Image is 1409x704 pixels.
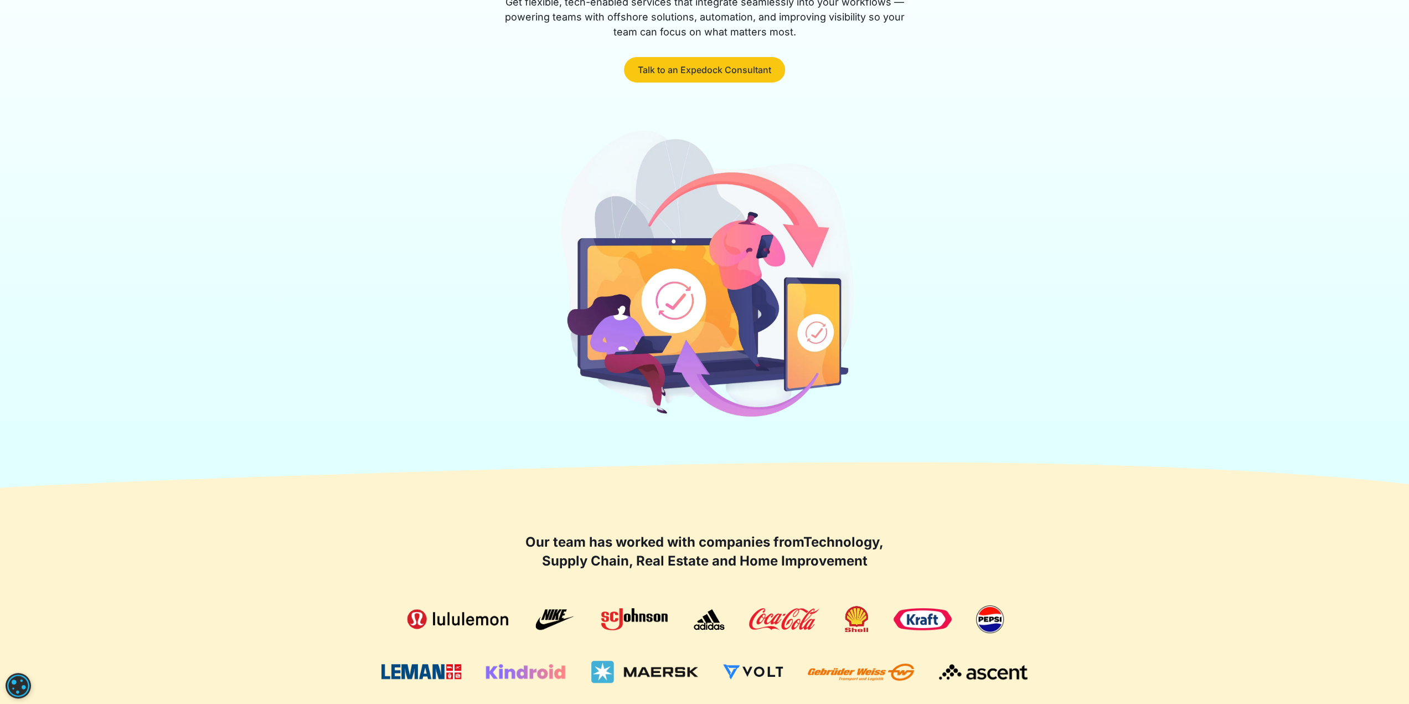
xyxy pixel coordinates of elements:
[976,605,1004,633] img: Pepsi Logo
[405,608,510,630] img: Lululemon Logo
[624,57,785,83] a: Talk to an Expedock Consultant
[522,533,887,570] h2: Our team has worked with companies from
[591,661,698,683] img: Maersk Logo
[749,608,819,630] img: Coca-Cola Logo
[939,664,1028,681] img: Ascent Logo
[486,664,566,680] img: Kindroid Logo
[808,664,915,681] img: Gebruder Weiss Logo
[894,608,951,630] img: Kraft Logo
[553,127,856,426] img: arrow pointing to cellphone from laptop, and arrow from laptop to cellphone
[723,664,783,680] img: Volt Logo
[693,608,725,630] img: adidas logo
[381,664,461,680] img: Leman Logo
[601,608,668,630] img: SC Johnson Logo
[535,608,576,630] img: nike logo
[542,534,884,569] strong: Technology, Supply Chain, Real Estate and Home Improvement
[1354,651,1409,704] iframe: Chat Widget
[844,605,869,633] img: Shell Logo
